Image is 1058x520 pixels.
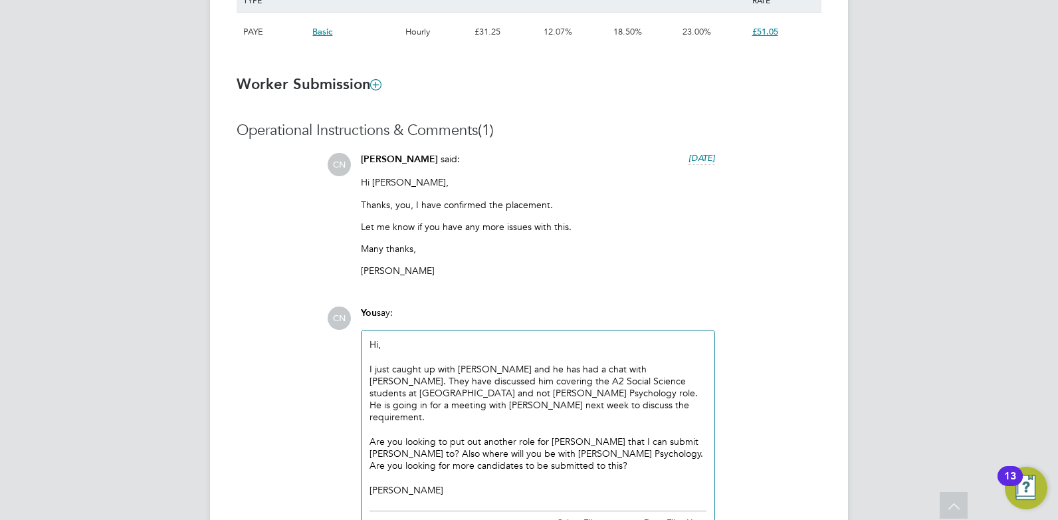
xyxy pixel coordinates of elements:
div: £31.25 [471,13,540,51]
p: [PERSON_NAME] [361,265,715,277]
span: Basic [312,26,332,37]
div: [PERSON_NAME] [370,484,706,496]
span: [PERSON_NAME] [361,154,438,165]
div: Hourly [402,13,471,51]
div: 13 [1004,476,1016,493]
div: Hi, [370,338,706,495]
p: Many thanks, [361,243,715,255]
div: Are you looking to put out another role for [PERSON_NAME] that I can submit [PERSON_NAME] to? Als... [370,436,706,472]
span: 12.07% [544,26,572,37]
h3: Operational Instructions & Comments [237,121,821,140]
span: £51.05 [752,26,778,37]
p: Hi [PERSON_NAME], [361,176,715,188]
div: say: [361,307,715,330]
span: said: [441,153,460,165]
span: CN [328,307,351,330]
span: 23.00% [683,26,711,37]
div: I just caught up with [PERSON_NAME] and he has had a chat with [PERSON_NAME]. They have discussed... [370,363,706,424]
button: Open Resource Center, 13 new notifications [1005,467,1047,509]
span: [DATE] [688,152,715,164]
p: Let me know if you have any more issues with this. [361,221,715,233]
span: 18.50% [613,26,642,37]
p: Thanks, you, I have confirmed the placement. [361,199,715,211]
b: Worker Submission [237,75,381,93]
div: PAYE [240,13,309,51]
span: (1) [478,121,494,139]
span: You [361,307,377,319]
span: CN [328,153,351,176]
